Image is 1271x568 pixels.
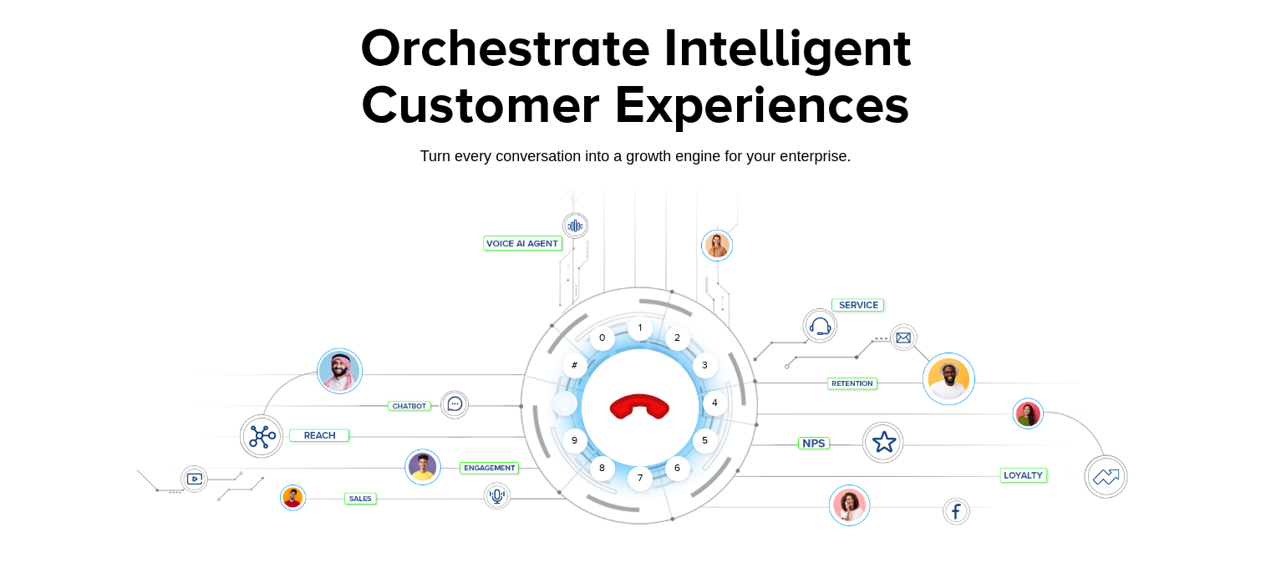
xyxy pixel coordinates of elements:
[692,429,717,454] div: 5
[665,456,690,481] div: 6
[692,353,717,378] div: 3
[114,23,1158,76] div: Orchestrate Intelligent
[114,66,1158,146] div: Customer Experiences
[703,391,728,416] div: 4
[590,326,615,351] div: 0
[562,429,587,454] div: 9
[665,326,690,351] div: 2
[562,353,587,378] div: #
[114,147,1158,165] div: Turn every conversation into a growth engine for your enterprise.
[628,466,653,491] div: 7
[590,456,615,481] div: 8
[628,316,653,341] div: 1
